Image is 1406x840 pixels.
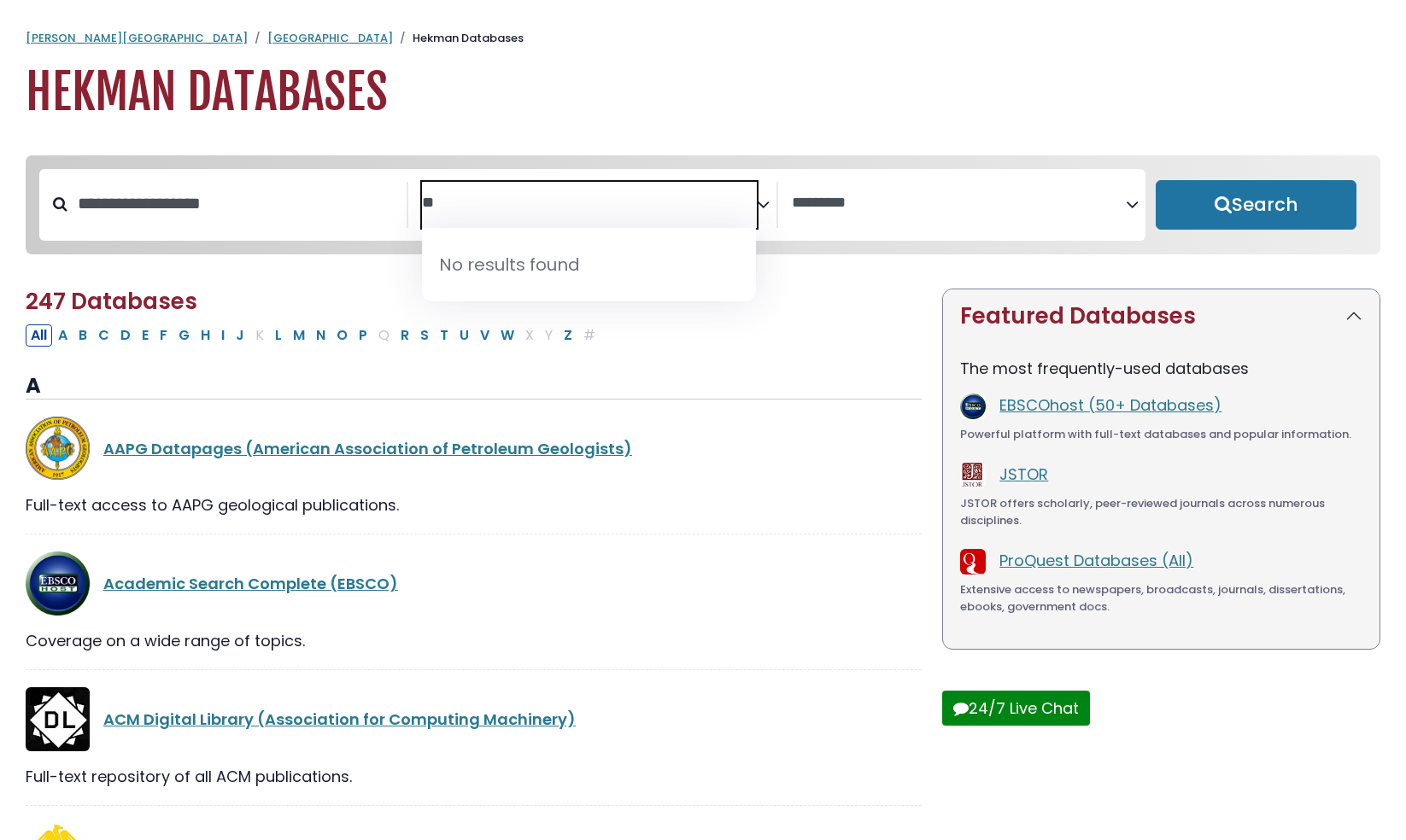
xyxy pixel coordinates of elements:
[216,324,230,347] button: Filter Results I
[155,324,173,347] button: Filter Results F
[26,324,52,347] button: All
[943,289,1380,343] button: Featured Databases
[93,324,114,347] button: Filter Results C
[331,324,353,347] button: Filter Results O
[267,30,393,46] a: [GEOGRAPHIC_DATA]
[792,195,1126,213] textarea: Search
[270,324,287,347] button: Filter Results L
[311,324,331,347] button: Filter Results N
[999,550,1193,571] a: ProQuest Databases (All)
[495,324,519,347] button: Filter Results W
[115,324,136,347] button: Filter Results D
[999,464,1048,485] a: JSTOR
[435,324,454,347] button: Filter Results T
[26,324,602,345] div: Alpha-list to filter by first letter of database name
[960,581,1362,615] div: Extensive access to newspapers, broadcasts, journals, dissertations, ebooks, government docs.
[26,30,1380,47] nav: breadcrumb
[173,324,195,347] button: Filter Results G
[137,324,154,347] button: Filter Results E
[960,357,1362,380] p: The most frequently-used databases
[454,324,474,347] button: Filter Results U
[26,374,922,400] h3: A
[475,324,495,347] button: Filter Results V
[26,155,1380,254] nav: Search filters
[26,64,1380,121] h1: Hekman Databases
[422,242,756,288] li: No results found
[422,195,756,213] textarea: Search
[26,493,922,516] div: Full-text access to AAPG geological publications.
[67,190,407,218] input: Search database by title or keyword
[73,324,92,347] button: Filter Results B
[942,691,1090,726] button: 24/7 Live Chat
[393,30,524,47] li: Hekman Databases
[103,709,576,730] a: ACM Digital Library (Association for Computing Machinery)
[960,495,1362,528] div: JSTOR offers scholarly, peer-reviewed journals across numerous disciplines.
[354,324,372,347] button: Filter Results P
[26,286,197,317] span: 247 Databases
[103,438,632,459] a: AAPG Datapages (American Association of Petroleum Geologists)
[26,30,248,46] a: [PERSON_NAME][GEOGRAPHIC_DATA]
[559,324,577,347] button: Filter Results Z
[999,394,1221,416] a: EBSCOhost (50+ Databases)
[288,324,310,347] button: Filter Results M
[26,765,922,788] div: Full-text repository of all ACM publications.
[415,324,434,347] button: Filter Results S
[103,573,398,594] a: Academic Search Complete (EBSCO)
[196,324,215,347] button: Filter Results H
[960,426,1362,443] div: Powerful platform with full-text databases and popular information.
[395,324,414,347] button: Filter Results R
[231,324,249,347] button: Filter Results J
[1156,180,1356,230] button: Submit for Search Results
[53,324,73,347] button: Filter Results A
[26,629,922,652] div: Coverage on a wide range of topics.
